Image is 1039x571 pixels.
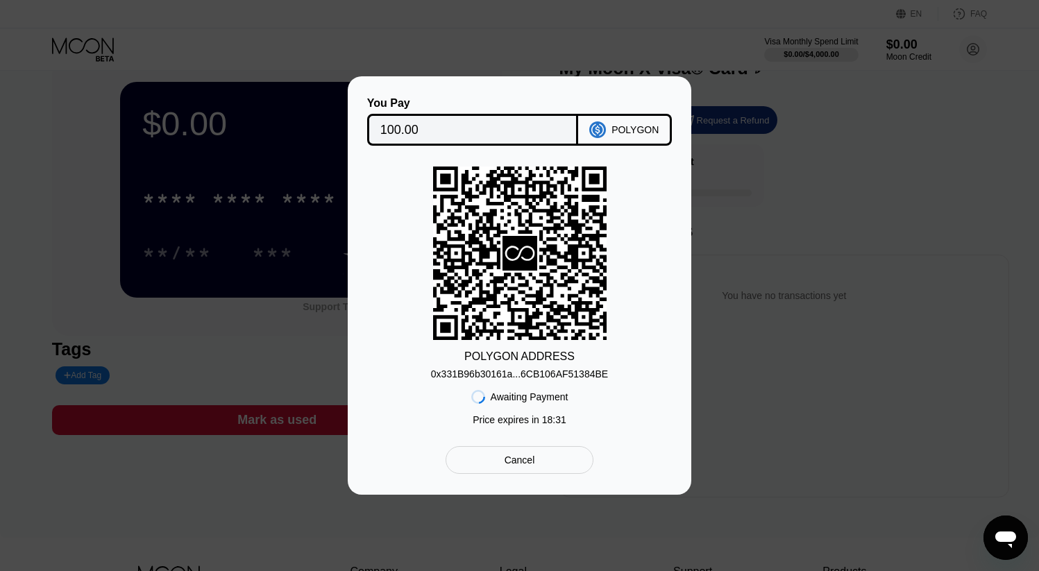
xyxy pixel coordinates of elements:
div: Cancel [505,454,535,466]
div: 0x331B96b30161a...6CB106AF51384BE [431,368,608,380]
span: 18 : 31 [542,414,566,425]
div: You Pay [367,97,579,110]
div: 0x331B96b30161a...6CB106AF51384BE [431,363,608,380]
div: Awaiting Payment [491,391,568,402]
iframe: Button to launch messaging window [983,515,1028,560]
div: POLYGON ADDRESS [464,350,575,363]
div: POLYGON [611,124,659,135]
div: Price expires in [473,414,566,425]
div: Cancel [446,446,593,474]
div: You PayPOLYGON [369,97,670,146]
